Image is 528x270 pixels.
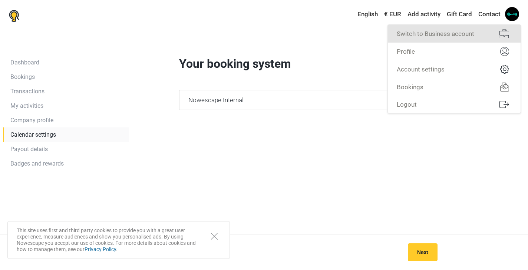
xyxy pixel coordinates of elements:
a: Account settings [388,60,521,78]
p: Your booking system [179,55,437,72]
img: English [352,12,357,17]
span: Next [417,249,428,255]
img: Nowescape logo [9,10,19,22]
a: Bookings [388,78,521,96]
span: Nowescape Internal [188,96,244,104]
div: This site uses first and third party cookies to provide you with a great user experience, measure... [7,221,230,259]
a: Privacy Policy [85,246,116,252]
a: Company profile [3,113,129,127]
img: Account settings [500,65,509,74]
a: Logout [388,96,521,113]
a: Add activity [406,8,442,21]
a: Badges and rewards [3,156,129,171]
a: Profile [388,43,521,60]
a: Next [408,243,438,261]
a: Switch to Business account [388,25,521,43]
a: English [350,8,380,21]
a: My activities [3,99,129,113]
button: Close [206,229,222,243]
a: Transactions [3,84,129,99]
a: Payout details [3,142,129,156]
a: € EUR [382,8,403,21]
a: Dashboard [3,55,129,70]
a: Bookings [3,70,129,84]
a: Calendar settings [3,127,129,142]
a: Contact [476,8,502,21]
a: Gift Card [445,8,474,21]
